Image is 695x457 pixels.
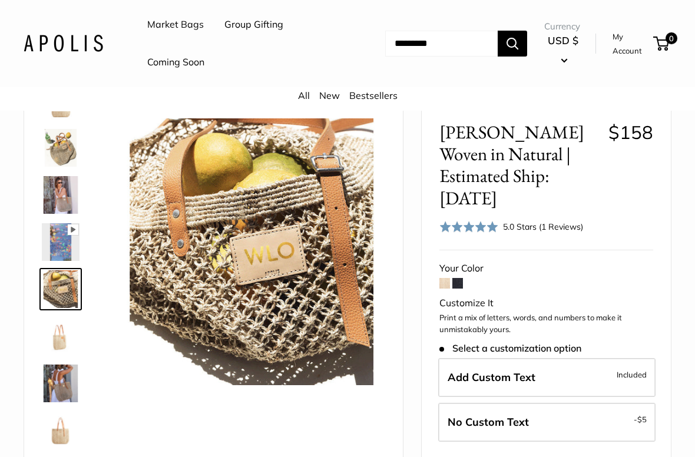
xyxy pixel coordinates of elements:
[438,358,656,397] label: Add Custom Text
[439,343,581,354] span: Select a customization option
[298,90,310,101] a: All
[39,362,82,405] a: Mercado Woven in Natural | Estimated Ship: Oct. 19th
[147,16,204,34] a: Market Bags
[39,174,82,216] a: Mercado Woven in Natural | Estimated Ship: Oct. 19th
[224,16,283,34] a: Group Gifting
[24,35,103,52] img: Apolis
[349,90,398,101] a: Bestsellers
[654,37,669,51] a: 0
[439,218,583,235] div: 5.0 Stars (1 Reviews)
[544,31,582,69] button: USD $
[666,32,677,44] span: 0
[439,294,653,312] div: Customize It
[39,315,82,357] a: Mercado Woven in Natural | Estimated Ship: Oct. 19th
[548,34,578,47] span: USD $
[42,129,80,167] img: Mercado Woven in Natural | Estimated Ship: Oct. 19th
[118,118,385,385] img: Mercado Woven in Natural | Estimated Ship: Oct. 19th
[42,317,80,355] img: Mercado Woven in Natural | Estimated Ship: Oct. 19th
[42,412,80,449] img: Mercado Woven in Natural | Estimated Ship: Oct. 19th
[503,220,583,233] div: 5.0 Stars (1 Reviews)
[637,415,647,424] span: $5
[42,270,80,308] img: Mercado Woven in Natural | Estimated Ship: Oct. 19th
[498,31,527,57] button: Search
[39,127,82,169] a: Mercado Woven in Natural | Estimated Ship: Oct. 19th
[42,223,80,261] img: Mercado Woven in Natural | Estimated Ship: Oct. 19th
[613,29,649,58] a: My Account
[39,221,82,263] a: Mercado Woven in Natural | Estimated Ship: Oct. 19th
[42,176,80,214] img: Mercado Woven in Natural | Estimated Ship: Oct. 19th
[439,260,653,277] div: Your Color
[448,370,535,384] span: Add Custom Text
[319,90,340,101] a: New
[439,121,600,209] span: [PERSON_NAME] Woven in Natural | Estimated Ship: [DATE]
[608,121,653,144] span: $158
[544,18,582,35] span: Currency
[617,367,647,382] span: Included
[448,415,529,429] span: No Custom Text
[39,268,82,310] a: Mercado Woven in Natural | Estimated Ship: Oct. 19th
[39,409,82,452] a: Mercado Woven in Natural | Estimated Ship: Oct. 19th
[147,54,204,71] a: Coming Soon
[439,312,653,335] p: Print a mix of letters, words, and numbers to make it unmistakably yours.
[42,365,80,402] img: Mercado Woven in Natural | Estimated Ship: Oct. 19th
[634,412,647,426] span: -
[385,31,498,57] input: Search...
[438,403,656,442] label: Leave Blank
